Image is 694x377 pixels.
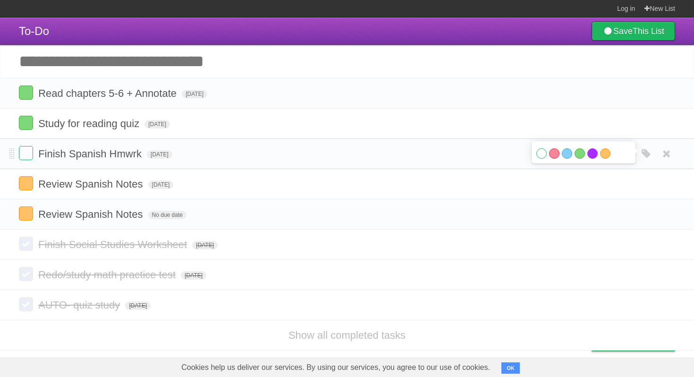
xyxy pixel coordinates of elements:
[181,271,206,280] span: [DATE]
[148,180,174,189] span: [DATE]
[144,120,170,129] span: [DATE]
[611,334,670,351] span: Buy me a coffee
[575,148,585,159] label: Green
[125,301,151,310] span: [DATE]
[38,208,145,220] span: Review Spanish Notes
[562,148,572,159] label: Blue
[172,358,499,377] span: Cookies help us deliver our services. By using our services, you agree to our use of cookies.
[288,329,406,341] a: Show all completed tasks
[148,211,186,219] span: No due date
[19,146,33,160] label: Done
[19,267,33,281] label: Done
[192,241,218,249] span: [DATE]
[19,297,33,311] label: Done
[19,86,33,100] label: Done
[536,148,547,159] label: White
[147,150,172,159] span: [DATE]
[38,87,179,99] span: Read chapters 5-6 + Annotate
[501,362,520,374] button: OK
[182,90,207,98] span: [DATE]
[549,148,559,159] label: Red
[38,148,144,160] span: Finish Spanish Hmwrk
[633,26,664,36] b: This List
[592,22,675,41] a: SaveThis List
[38,178,145,190] span: Review Spanish Notes
[38,118,142,129] span: Study for reading quiz
[19,206,33,221] label: Done
[38,269,178,281] span: Redo/study math practice test
[19,176,33,190] label: Done
[38,299,122,311] span: AUTO- quiz study
[38,239,189,250] span: Finish Social Studies Worksheet
[600,148,610,159] label: Orange
[19,25,49,37] span: To-Do
[19,237,33,251] label: Done
[19,116,33,130] label: Done
[587,148,598,159] label: Purple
